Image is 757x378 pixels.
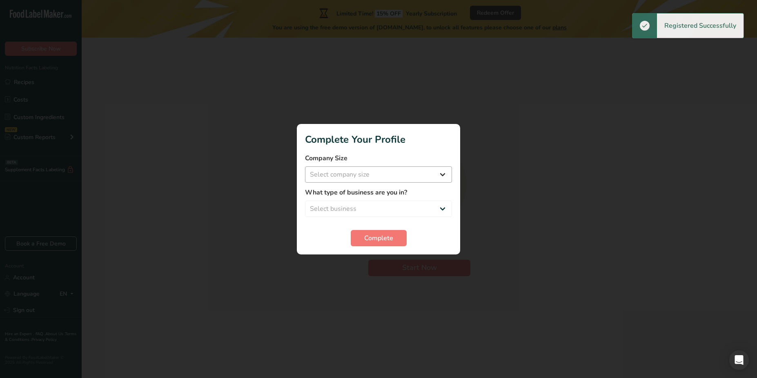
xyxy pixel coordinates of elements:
[729,350,749,370] div: Open Intercom Messenger
[305,153,452,163] label: Company Size
[351,230,407,246] button: Complete
[305,132,452,147] h1: Complete Your Profile
[305,188,452,197] label: What type of business are you in?
[364,233,393,243] span: Complete
[657,13,744,38] div: Registered Successfully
